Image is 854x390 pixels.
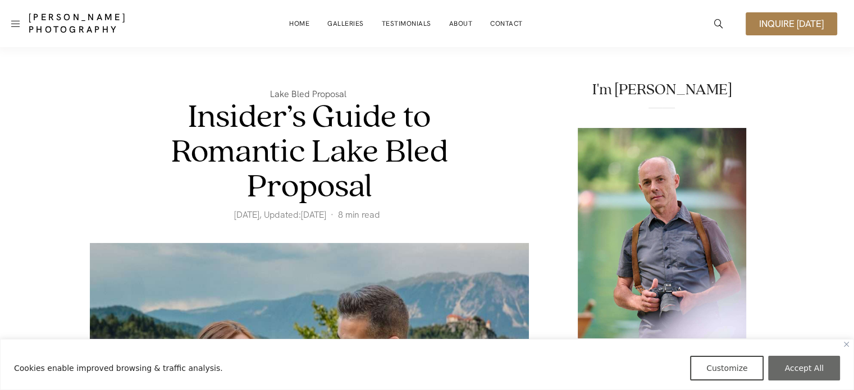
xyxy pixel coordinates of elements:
[690,356,764,380] button: Customize
[327,12,364,35] a: Galleries
[29,11,168,36] a: [PERSON_NAME] Photography
[338,209,380,221] span: 8 min read
[301,209,326,221] time: [DATE]
[746,12,837,35] a: Inquire [DATE]
[708,13,728,34] a: icon-magnifying-glass34
[759,19,824,29] span: Inquire [DATE]
[578,82,746,98] h2: I'm [PERSON_NAME]
[135,100,484,205] h1: Insider’s Guide to Romantic Lake Bled Proposal
[14,361,223,375] p: Cookies enable improved browsing & traffic analysis.
[382,12,431,35] a: Testimonials
[449,12,473,35] a: About
[270,88,349,100] a: Lake Bled Proposal
[490,12,523,35] a: Contact
[289,12,309,35] a: Home
[234,209,334,221] span: , Updated:
[768,356,840,380] button: Accept All
[234,209,259,221] time: [DATE]
[844,342,849,347] img: Close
